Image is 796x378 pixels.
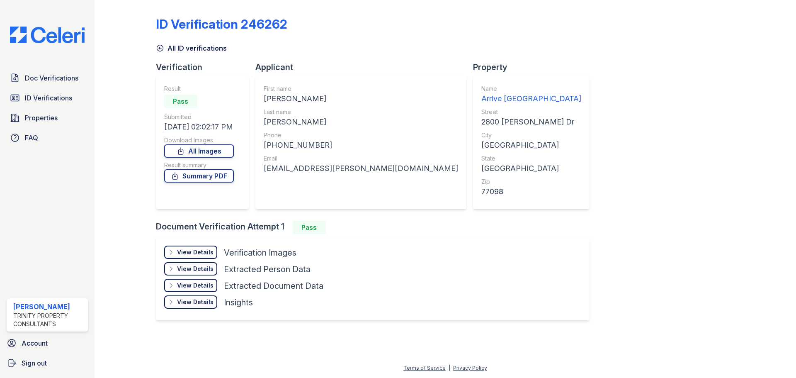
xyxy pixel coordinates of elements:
a: FAQ [7,129,88,146]
div: Applicant [255,61,473,73]
div: Insights [224,297,253,308]
div: Result [164,85,234,93]
div: [GEOGRAPHIC_DATA] [481,163,581,174]
div: Download Images [164,136,234,144]
a: ID Verifications [7,90,88,106]
div: [EMAIL_ADDRESS][PERSON_NAME][DOMAIN_NAME] [264,163,458,174]
div: First name [264,85,458,93]
div: [PHONE_NUMBER] [264,139,458,151]
div: Last name [264,108,458,116]
a: Account [3,335,91,351]
div: Result summary [164,161,234,169]
span: FAQ [25,133,38,143]
span: Properties [25,113,58,123]
div: Verification Images [224,247,296,259]
div: [DATE] 02:02:17 PM [164,121,234,133]
div: Submitted [164,113,234,121]
a: Sign out [3,355,91,371]
div: City [481,131,581,139]
div: [PERSON_NAME] [264,93,458,105]
div: Extracted Document Data [224,280,323,292]
a: All ID verifications [156,43,227,53]
div: [PERSON_NAME] [13,302,85,312]
div: Pass [164,95,197,108]
a: Properties [7,110,88,126]
span: Doc Verifications [25,73,78,83]
div: Name [481,85,581,93]
div: [GEOGRAPHIC_DATA] [481,139,581,151]
span: Account [22,338,48,348]
div: Extracted Person Data [224,263,311,275]
div: Email [264,154,458,163]
div: Zip [481,178,581,186]
div: Pass [293,221,326,234]
div: Document Verification Attempt 1 [156,221,596,234]
iframe: chat widget [761,345,788,370]
img: CE_Logo_Blue-a8612792a0a2168367f1c8372b55b34899dd931a85d93a1a3d3e32e68fde9ad4.png [3,27,91,43]
a: All Images [164,144,234,158]
div: [PERSON_NAME] [264,116,458,128]
div: Property [473,61,596,73]
div: Phone [264,131,458,139]
div: Trinity Property Consultants [13,312,85,328]
div: State [481,154,581,163]
div: 77098 [481,186,581,198]
div: 2800 [PERSON_NAME] Dr [481,116,581,128]
a: Terms of Service [403,365,446,371]
a: Privacy Policy [453,365,487,371]
div: Street [481,108,581,116]
div: View Details [177,281,214,290]
div: | [449,365,450,371]
div: Arrive [GEOGRAPHIC_DATA] [481,93,581,105]
a: Name Arrive [GEOGRAPHIC_DATA] [481,85,581,105]
div: View Details [177,298,214,306]
a: Summary PDF [164,169,234,183]
span: ID Verifications [25,93,72,103]
div: ID Verification 246262 [156,17,287,32]
a: Doc Verifications [7,70,88,86]
span: Sign out [22,358,47,368]
div: View Details [177,265,214,273]
div: Verification [156,61,255,73]
div: View Details [177,248,214,256]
